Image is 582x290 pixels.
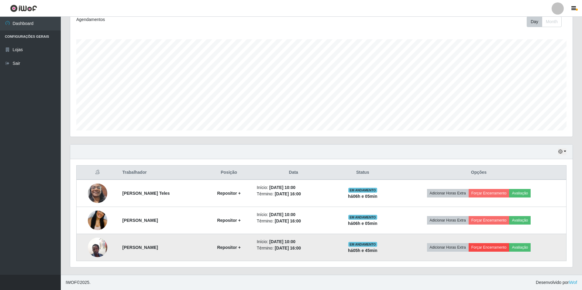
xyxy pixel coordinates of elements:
[536,279,577,286] span: Desenvolvido por
[348,248,377,253] strong: há 05 h e 45 min
[334,166,391,180] th: Status
[469,216,509,225] button: Forçar Encerramento
[269,185,295,190] time: [DATE] 10:00
[253,166,334,180] th: Data
[509,216,531,225] button: Avaliação
[257,239,330,245] li: Início:
[527,16,542,27] button: Day
[275,218,301,223] time: [DATE] 16:00
[257,184,330,191] li: Início:
[469,243,509,252] button: Forçar Encerramento
[269,212,295,217] time: [DATE] 10:00
[88,172,107,214] img: 1755787551516.jpeg
[527,16,562,27] div: First group
[66,279,91,286] span: © 2025 .
[10,5,37,12] img: CoreUI Logo
[569,280,577,285] a: iWof
[348,215,377,220] span: EM ANDAMENTO
[76,16,275,23] div: Agendamentos
[88,234,107,260] img: 1756672317215.jpeg
[427,189,469,197] button: Adicionar Horas Extra
[217,245,240,250] strong: Repositor +
[88,199,107,242] img: 1756156972750.jpeg
[257,191,330,197] li: Término:
[257,211,330,218] li: Início:
[527,16,567,27] div: Toolbar with button groups
[122,218,158,223] strong: [PERSON_NAME]
[257,218,330,224] li: Término:
[122,191,170,196] strong: [PERSON_NAME] Teles
[257,245,330,251] li: Término:
[348,242,377,247] span: EM ANDAMENTO
[275,191,301,196] time: [DATE] 16:00
[66,280,77,285] span: IWOF
[348,188,377,193] span: EM ANDAMENTO
[269,239,295,244] time: [DATE] 10:00
[348,194,377,199] strong: há 06 h e 05 min
[275,246,301,250] time: [DATE] 16:00
[217,191,240,196] strong: Repositor +
[542,16,562,27] button: Month
[217,218,240,223] strong: Repositor +
[427,216,469,225] button: Adicionar Horas Extra
[119,166,205,180] th: Trabalhador
[205,166,253,180] th: Posição
[391,166,567,180] th: Opções
[122,245,158,250] strong: [PERSON_NAME]
[348,221,377,226] strong: há 06 h e 05 min
[509,189,531,197] button: Avaliação
[427,243,469,252] button: Adicionar Horas Extra
[469,189,509,197] button: Forçar Encerramento
[509,243,531,252] button: Avaliação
